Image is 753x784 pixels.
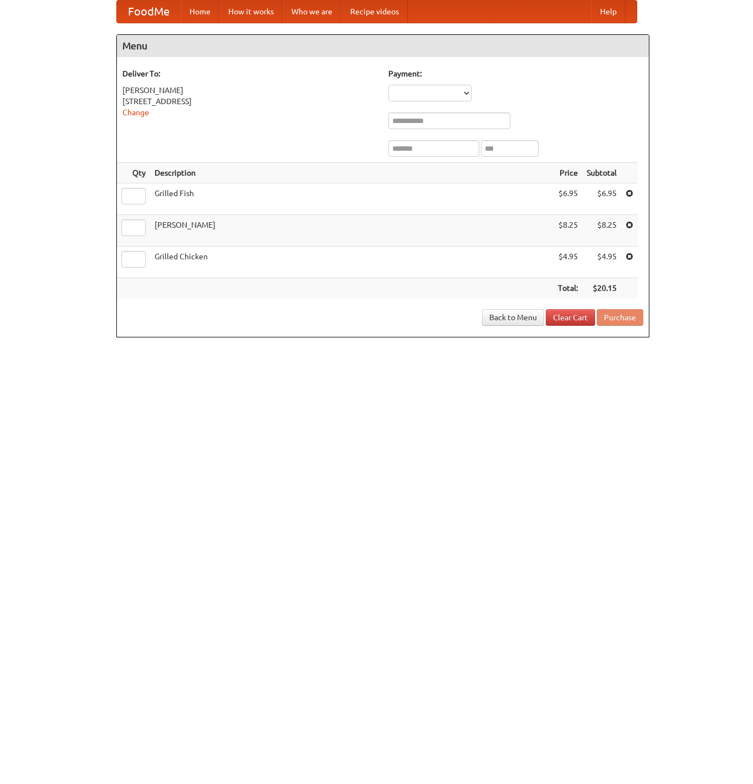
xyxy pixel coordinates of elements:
[122,85,377,96] div: [PERSON_NAME]
[582,215,621,247] td: $8.25
[117,163,150,183] th: Qty
[482,309,544,326] a: Back to Menu
[582,163,621,183] th: Subtotal
[582,247,621,278] td: $4.95
[122,108,149,117] a: Change
[554,163,582,183] th: Price
[150,215,554,247] td: [PERSON_NAME]
[150,163,554,183] th: Description
[388,68,643,79] h5: Payment:
[582,278,621,299] th: $20.15
[150,247,554,278] td: Grilled Chicken
[597,309,643,326] button: Purchase
[582,183,621,215] td: $6.95
[122,68,377,79] h5: Deliver To:
[554,278,582,299] th: Total:
[181,1,219,23] a: Home
[219,1,283,23] a: How it works
[554,247,582,278] td: $4.95
[283,1,341,23] a: Who we are
[546,309,595,326] a: Clear Cart
[554,215,582,247] td: $8.25
[117,1,181,23] a: FoodMe
[591,1,626,23] a: Help
[122,96,377,107] div: [STREET_ADDRESS]
[341,1,408,23] a: Recipe videos
[150,183,554,215] td: Grilled Fish
[554,183,582,215] td: $6.95
[117,35,649,57] h4: Menu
